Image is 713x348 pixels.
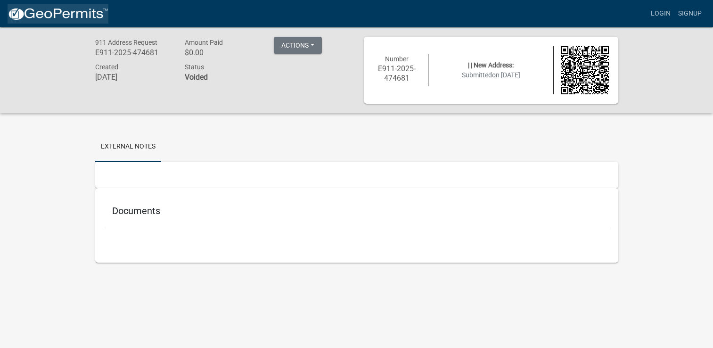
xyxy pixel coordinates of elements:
span: 911 Address Request [95,39,157,46]
h6: [DATE] [95,73,171,82]
button: Actions [274,37,322,54]
h6: $0.00 [184,48,260,57]
span: Number [385,55,409,63]
img: QR code [561,46,609,94]
span: Submitted on [DATE] [462,71,520,79]
a: External Notes [95,132,161,162]
a: Login [647,5,674,23]
h5: Documents [112,205,601,216]
span: Amount Paid [184,39,222,46]
h6: E911-2025-474681 [95,48,171,57]
strong: Voided [184,73,207,82]
span: Status [184,63,204,71]
span: | | New Address: [468,61,514,69]
h6: E911-2025-474681 [373,64,421,82]
span: Created [95,63,118,71]
a: Signup [674,5,705,23]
